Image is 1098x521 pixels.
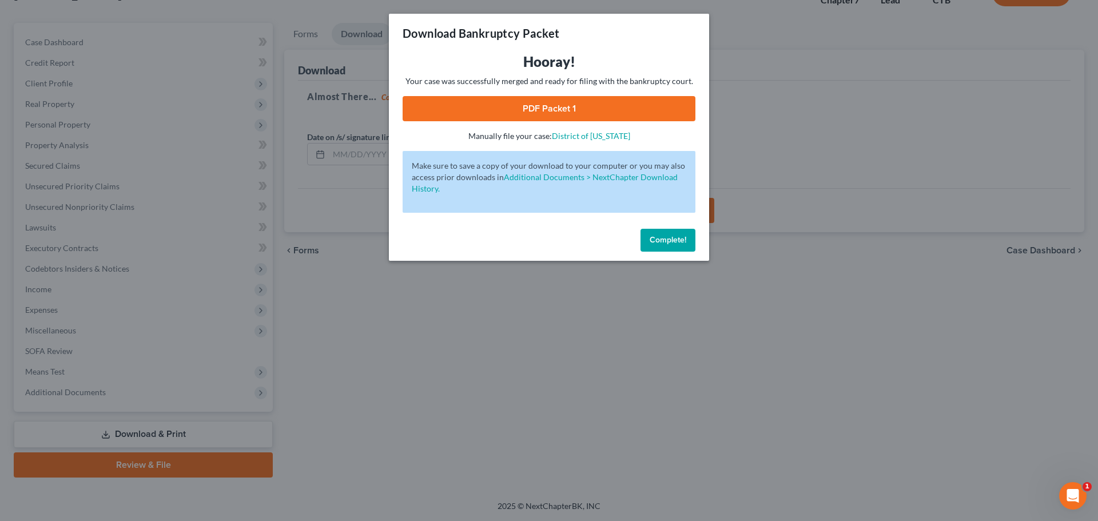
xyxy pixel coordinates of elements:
h3: Hooray! [403,53,695,71]
span: Complete! [650,235,686,245]
h3: Download Bankruptcy Packet [403,25,559,41]
a: PDF Packet 1 [403,96,695,121]
a: Additional Documents > NextChapter Download History. [412,172,678,193]
p: Make sure to save a copy of your download to your computer or you may also access prior downloads in [412,160,686,194]
button: Complete! [640,229,695,252]
span: 1 [1083,482,1092,491]
iframe: Intercom live chat [1059,482,1087,510]
p: Manually file your case: [403,130,695,142]
p: Your case was successfully merged and ready for filing with the bankruptcy court. [403,75,695,87]
a: District of [US_STATE] [552,131,630,141]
